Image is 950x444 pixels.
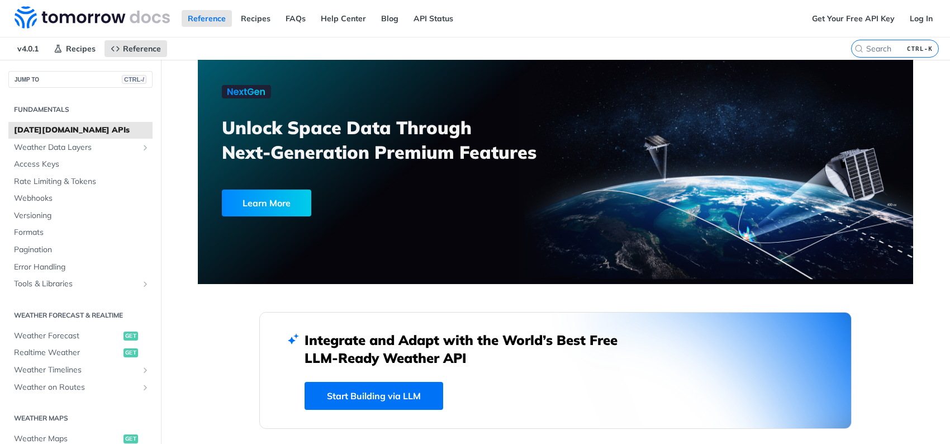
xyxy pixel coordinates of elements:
[305,331,634,367] h2: Integrate and Adapt with the World’s Best Free LLM-Ready Weather API
[279,10,312,27] a: FAQs
[8,224,153,241] a: Formats
[14,176,150,187] span: Rate Limiting & Tokens
[222,190,311,216] div: Learn More
[8,344,153,361] a: Realtime Weatherget
[104,40,167,57] a: Reference
[8,173,153,190] a: Rate Limiting & Tokens
[8,328,153,344] a: Weather Forecastget
[806,10,901,27] a: Get Your Free API Key
[904,10,939,27] a: Log In
[14,227,150,238] span: Formats
[14,278,138,290] span: Tools & Libraries
[904,43,935,54] kbd: CTRL-K
[14,159,150,170] span: Access Keys
[8,362,153,379] a: Weather TimelinesShow subpages for Weather Timelines
[123,332,138,341] span: get
[8,156,153,173] a: Access Keys
[15,6,170,29] img: Tomorrow.io Weather API Docs
[8,379,153,396] a: Weather on RoutesShow subpages for Weather on Routes
[8,71,153,88] button: JUMP TOCTRL-/
[141,280,150,289] button: Show subpages for Tools & Libraries
[123,44,161,54] span: Reference
[14,193,150,204] span: Webhooks
[222,85,271,98] img: NextGen
[222,190,498,216] a: Learn More
[854,44,863,53] svg: Search
[14,244,150,256] span: Pagination
[8,122,153,139] a: [DATE][DOMAIN_NAME] APIs
[182,10,232,27] a: Reference
[14,210,150,221] span: Versioning
[47,40,102,57] a: Recipes
[8,207,153,224] a: Versioning
[11,40,45,57] span: v4.0.1
[315,10,372,27] a: Help Center
[8,242,153,258] a: Pagination
[14,125,150,136] span: [DATE][DOMAIN_NAME] APIs
[8,310,153,320] h2: Weather Forecast & realtime
[8,259,153,276] a: Error Handling
[407,10,459,27] a: API Status
[8,190,153,207] a: Webhooks
[14,347,121,358] span: Realtime Weather
[8,139,153,156] a: Weather Data LayersShow subpages for Weather Data Layers
[8,413,153,423] h2: Weather Maps
[305,382,443,410] a: Start Building via LLM
[66,44,96,54] span: Recipes
[14,382,138,393] span: Weather on Routes
[8,276,153,292] a: Tools & LibrariesShow subpages for Tools & Libraries
[123,434,138,443] span: get
[141,366,150,375] button: Show subpages for Weather Timelines
[222,115,568,164] h3: Unlock Space Data Through Next-Generation Premium Features
[141,383,150,392] button: Show subpages for Weather on Routes
[375,10,405,27] a: Blog
[14,330,121,342] span: Weather Forecast
[141,143,150,152] button: Show subpages for Weather Data Layers
[123,348,138,357] span: get
[14,365,138,376] span: Weather Timelines
[8,105,153,115] h2: Fundamentals
[235,10,277,27] a: Recipes
[14,262,150,273] span: Error Handling
[14,142,138,153] span: Weather Data Layers
[122,75,146,84] span: CTRL-/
